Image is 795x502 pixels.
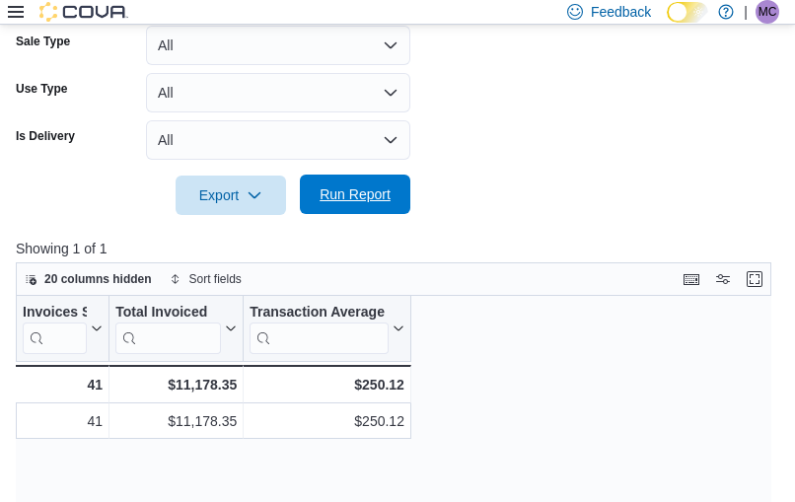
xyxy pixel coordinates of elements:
button: 20 columns hidden [17,267,160,291]
button: Total Invoiced [115,304,237,354]
button: Sort fields [162,267,250,291]
input: Dark Mode [667,2,708,23]
button: All [146,26,410,65]
span: Dark Mode [667,23,668,24]
div: Transaction Average [250,304,389,323]
button: Transaction Average [250,304,404,354]
button: Run Report [300,175,410,214]
div: 41 [22,373,103,396]
span: Sort fields [189,271,242,287]
label: Sale Type [16,34,70,49]
span: Run Report [320,184,391,204]
img: Cova [39,2,128,22]
span: 20 columns hidden [44,271,152,287]
button: Export [176,176,286,215]
div: Total Invoiced [115,304,221,323]
button: Enter fullscreen [743,267,766,291]
div: Invoices Sold [23,304,87,323]
span: Feedback [591,2,651,22]
div: $250.12 [250,410,404,434]
div: Invoices Sold [23,304,87,354]
button: Invoices Sold [23,304,103,354]
button: Display options [711,267,735,291]
div: Transaction Average [250,304,389,354]
label: Is Delivery [16,128,75,144]
span: Export [187,176,274,215]
button: All [146,120,410,160]
div: $11,178.35 [115,373,237,396]
p: Showing 1 of 1 [16,239,779,258]
div: $250.12 [250,373,404,396]
button: All [146,73,410,112]
label: Use Type [16,81,67,97]
div: 41 [23,410,103,434]
div: $11,178.35 [115,410,237,434]
button: Keyboard shortcuts [680,267,703,291]
div: Total Invoiced [115,304,221,354]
